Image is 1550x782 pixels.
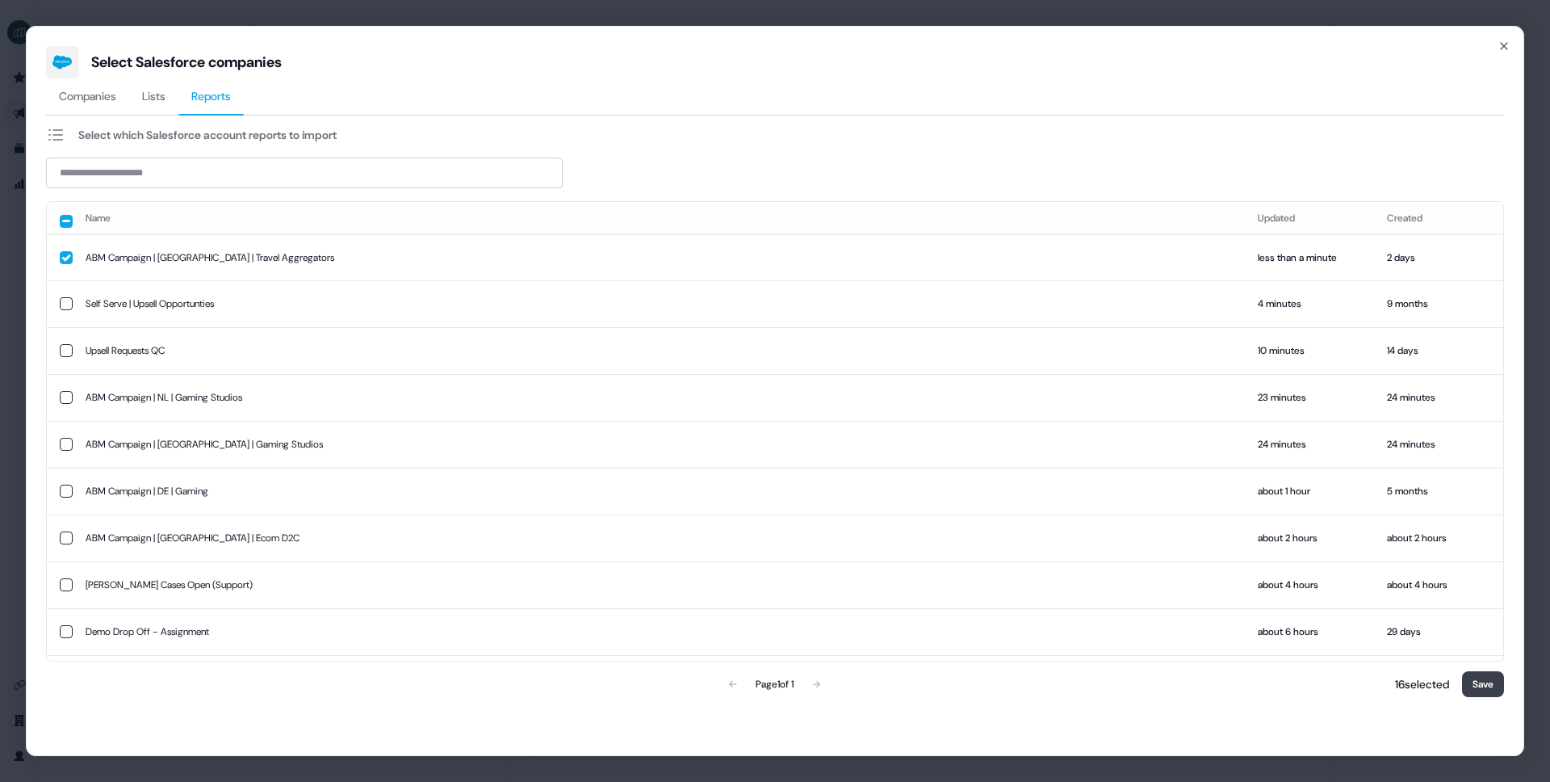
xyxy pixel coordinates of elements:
[1387,530,1490,546] div: about 2 hours
[59,88,116,104] span: Companies
[1258,530,1361,546] div: about 2 hours
[1258,624,1361,640] div: about 6 hours
[1258,483,1361,499] div: about 1 hour
[91,53,282,72] div: Select Salesforce companies
[1258,296,1361,312] div: 4 minutes
[73,280,1245,327] td: Self Serve | Upsell Opportunties
[73,515,1245,561] td: ABM Campaign | [GEOGRAPHIC_DATA] | Ecom D2C
[73,327,1245,374] td: Upsell Requests QC
[1258,577,1361,593] div: about 4 hours
[73,655,1245,702] td: ABM Campaign | DE | Startup - Funding
[1258,250,1361,266] div: less than a minute
[1387,624,1490,640] div: 29 days
[1258,343,1361,359] div: 10 minutes
[1258,436,1361,452] div: 24 minutes
[73,421,1245,468] td: ABM Campaign | [GEOGRAPHIC_DATA] | Gaming Studios
[1462,671,1504,697] button: Save
[756,676,794,692] div: Page 1 of 1
[1387,389,1490,406] div: 24 minutes
[73,608,1245,655] td: Demo Drop Off - Assignment
[1387,343,1490,359] div: 14 days
[73,468,1245,515] td: ABM Campaign | DE | Gaming
[1245,202,1374,234] th: Updated
[1387,296,1490,312] div: 9 months
[1387,483,1490,499] div: 5 months
[1387,436,1490,452] div: 24 minutes
[1387,250,1490,266] div: 2 days
[191,88,231,104] span: Reports
[73,561,1245,608] td: [PERSON_NAME] Cases Open (Support)
[78,127,337,143] div: Select which Salesforce account reports to import
[142,88,165,104] span: Lists
[73,202,1245,234] th: Name
[73,234,1245,280] td: ABM Campaign | [GEOGRAPHIC_DATA] | Travel Aggregators
[1374,202,1503,234] th: Created
[1387,577,1490,593] div: about 4 hours
[1258,389,1361,406] div: 23 minutes
[1389,676,1449,692] p: 16 selected
[73,374,1245,421] td: ABM Campaign | NL | Gaming Studios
